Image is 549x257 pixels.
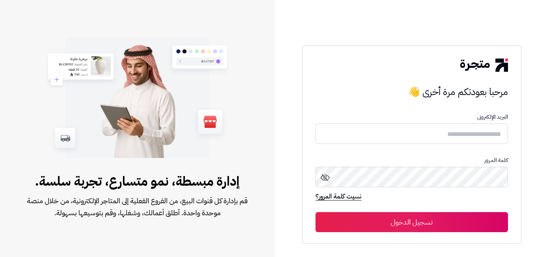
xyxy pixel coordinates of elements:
[315,84,508,100] h3: مرحبا بعودتكم مرة أخرى 👋
[460,59,508,71] img: logo-2.png
[315,157,508,164] p: كلمة المرور
[26,172,249,191] span: إدارة مبسطة، نمو متسارع، تجربة سلسة.
[315,192,361,203] a: نسيت كلمة المرور؟
[26,195,249,219] span: قم بإدارة كل قنوات البيع، من الفروع الفعلية إلى المتاجر الإلكترونية، من خلال منصة موحدة واحدة. أط...
[315,212,508,232] button: تسجيل الدخول
[315,114,508,120] p: البريد الإلكترونى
